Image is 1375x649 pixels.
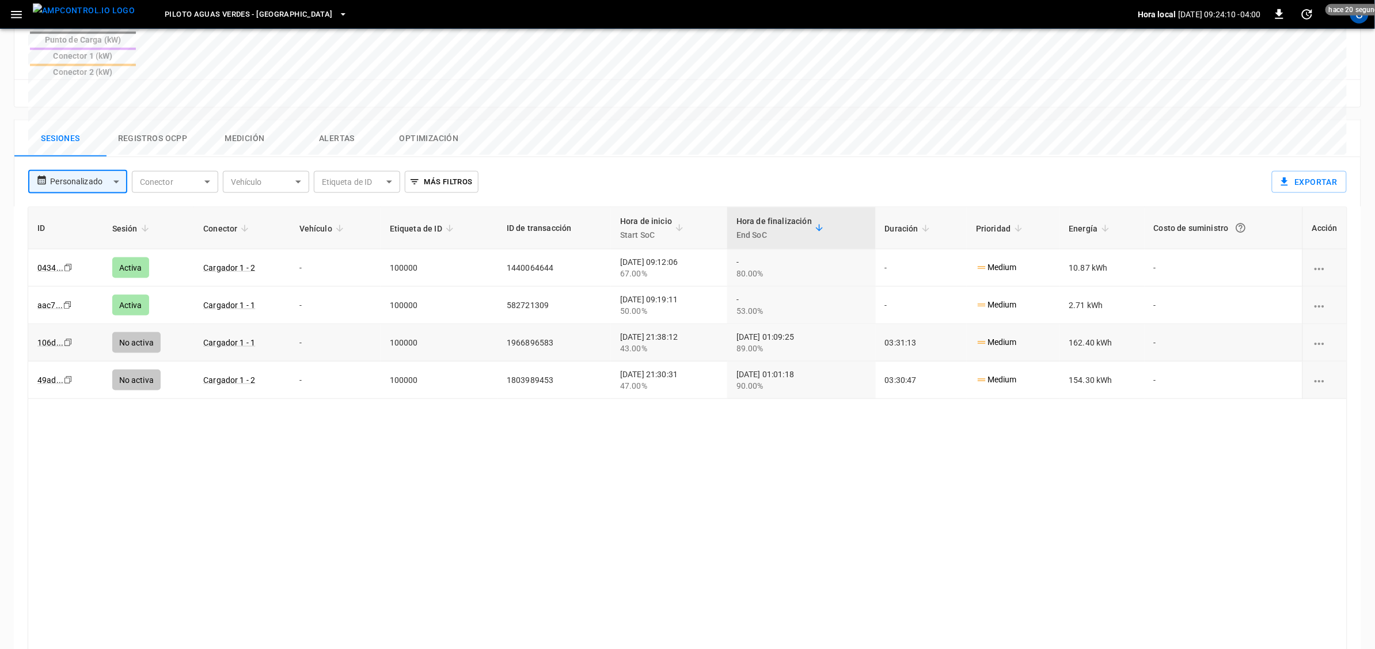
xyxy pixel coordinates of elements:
[1179,9,1261,20] p: [DATE] 09:24:10 -04:00
[976,336,1017,348] p: Medium
[736,214,827,242] span: Hora de finalizaciónEnd SoC
[976,222,1025,236] span: Prioridad
[1230,218,1251,238] button: El costo de tu sesión de carga en función de tus tarifas de suministro
[381,362,497,399] td: 100000
[1069,222,1113,236] span: Energía
[620,380,718,392] div: 47.00%
[405,171,478,193] button: Más filtros
[112,222,153,236] span: Sesión
[620,214,672,242] div: Hora de inicio
[203,375,255,385] a: Cargador 1 - 2
[620,369,718,392] div: [DATE] 21:30:31
[112,332,161,353] div: No activa
[1312,337,1338,348] div: charging session options
[736,380,867,392] div: 90.00%
[1312,299,1338,311] div: charging session options
[165,8,333,21] span: Piloto Aguas Verdes - [GEOGRAPHIC_DATA]
[1060,362,1145,399] td: 154.30 kWh
[107,120,199,157] button: Registros OCPP
[33,3,135,18] img: ampcontrol.io logo
[63,374,74,386] div: copy
[290,324,381,362] td: -
[497,362,611,399] td: 1803989453
[290,362,381,399] td: -
[203,338,255,347] a: Cargador 1 - 1
[14,120,107,157] button: Sesiones
[383,120,475,157] button: Optimización
[299,222,347,236] span: Vehículo
[112,370,161,390] div: No activa
[381,324,497,362] td: 100000
[736,331,867,354] div: [DATE] 01:09:25
[1138,9,1176,20] p: Hora local
[199,120,291,157] button: Medición
[497,324,611,362] td: 1966896583
[620,331,718,354] div: [DATE] 21:38:12
[28,207,1347,399] table: sessions table
[885,222,933,236] span: Duración
[1145,324,1302,362] td: -
[976,374,1017,386] p: Medium
[876,362,967,399] td: 03:30:47
[1272,171,1347,193] button: Exportar
[1154,218,1293,238] div: Costo de suministro
[736,343,867,354] div: 89.00%
[736,228,812,242] p: End SoC
[497,207,611,249] th: ID de transacción
[620,343,718,354] div: 43.00%
[50,171,127,193] div: Personalizado
[1298,5,1316,24] button: set refresh interval
[620,214,687,242] span: Hora de inicioStart SoC
[390,222,457,236] span: Etiqueta de ID
[736,369,867,392] div: [DATE] 01:01:18
[620,228,672,242] p: Start SoC
[1060,324,1145,362] td: 162.40 kWh
[736,214,812,242] div: Hora de finalización
[1145,362,1302,399] td: -
[160,3,352,26] button: Piloto Aguas Verdes - [GEOGRAPHIC_DATA]
[63,336,74,349] div: copy
[1302,207,1347,249] th: Acción
[28,207,103,249] th: ID
[203,222,252,236] span: Conector
[1312,374,1338,386] div: charging session options
[876,324,967,362] td: 03:31:13
[291,120,383,157] button: Alertas
[1312,262,1338,274] div: charging session options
